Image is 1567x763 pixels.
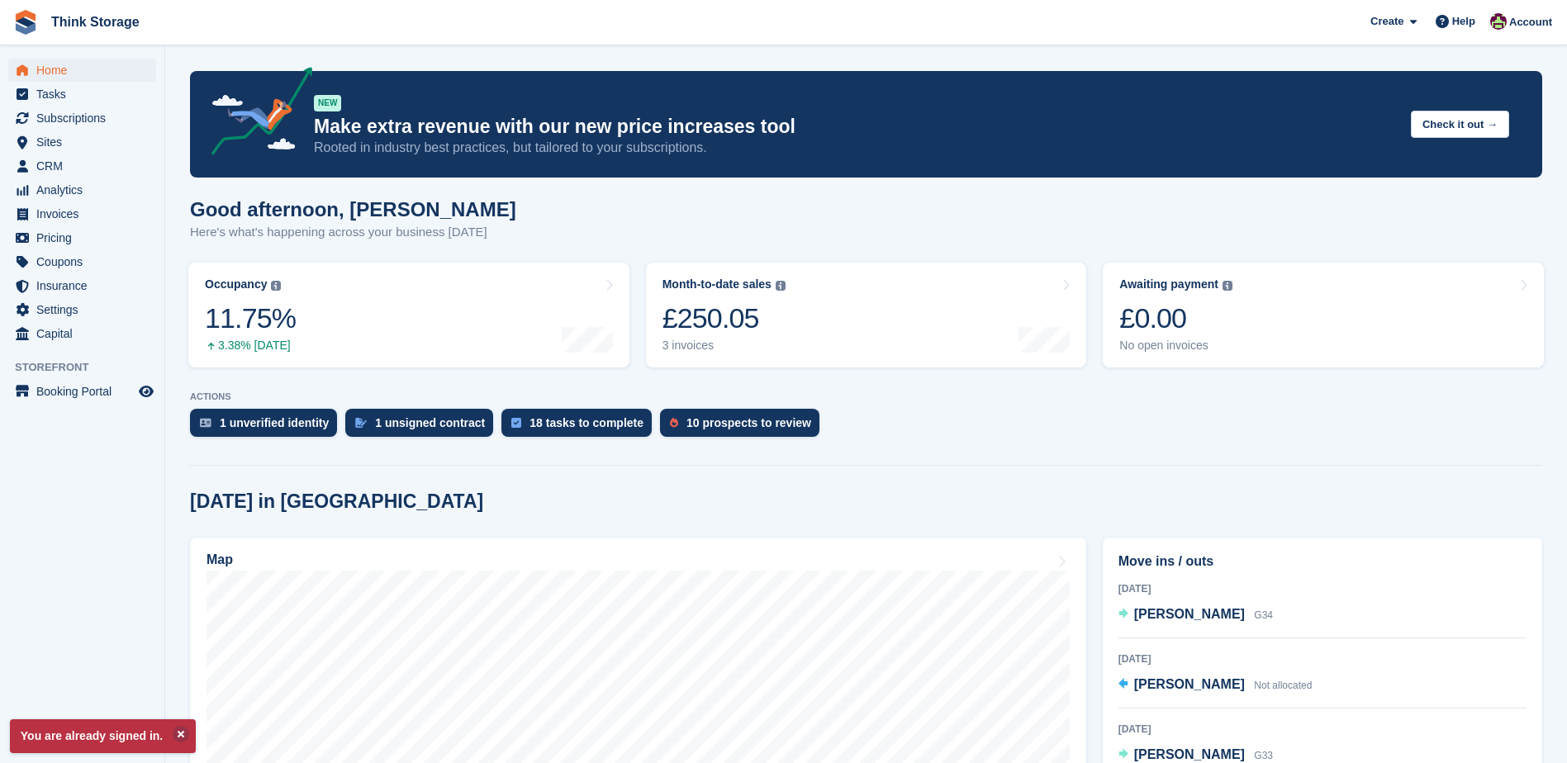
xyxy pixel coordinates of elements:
[660,409,828,445] a: 10 prospects to review
[36,59,135,82] span: Home
[1103,263,1544,367] a: Awaiting payment £0.00 No open invoices
[190,223,516,242] p: Here's what's happening across your business [DATE]
[646,263,1087,367] a: Month-to-date sales £250.05 3 invoices
[1134,677,1245,691] span: [PERSON_NAME]
[36,298,135,321] span: Settings
[36,226,135,249] span: Pricing
[662,277,772,291] div: Month-to-date sales
[1509,14,1552,31] span: Account
[1118,604,1273,626] a: [PERSON_NAME] G34
[501,409,660,445] a: 18 tasks to complete
[8,322,156,345] a: menu
[36,154,135,178] span: CRM
[1370,13,1403,30] span: Create
[1134,747,1245,761] span: [PERSON_NAME]
[8,226,156,249] a: menu
[36,322,135,345] span: Capital
[776,281,786,291] img: icon-info-grey-7440780725fd019a000dd9b08b2336e03edf1995a4989e88bcd33f0948082b44.svg
[205,339,296,353] div: 3.38% [DATE]
[8,130,156,154] a: menu
[1119,339,1232,353] div: No open invoices
[136,381,156,401] a: Preview store
[190,409,345,445] a: 1 unverified identity
[1134,607,1245,621] span: [PERSON_NAME]
[1254,750,1273,761] span: G33
[1118,552,1527,571] h2: Move ins / outs
[8,178,156,201] a: menu
[45,8,146,36] a: Think Storage
[36,202,135,225] span: Invoices
[36,107,135,130] span: Subscriptions
[188,263,629,367] a: Occupancy 11.75% 3.38% [DATE]
[355,418,367,428] img: contract_signature_icon-13c848040528278c33f63329250d36e43548de30e8caae1d1a13099fd9432cc5.svg
[190,490,483,513] h2: [DATE] in [GEOGRAPHIC_DATA]
[8,59,156,82] a: menu
[8,250,156,273] a: menu
[36,178,135,201] span: Analytics
[13,10,38,35] img: stora-icon-8386f47178a22dfd0bd8f6a31ec36ba5ce8667c1dd55bd0f319d3a0aa187defe.svg
[205,301,296,335] div: 11.75%
[670,418,678,428] img: prospect-51fa495bee0391a8d652442698ab0144808aea92771e9ea1ae160a38d050c398.svg
[207,552,233,567] h2: Map
[271,281,281,291] img: icon-info-grey-7440780725fd019a000dd9b08b2336e03edf1995a4989e88bcd33f0948082b44.svg
[220,416,329,429] div: 1 unverified identity
[190,198,516,220] h1: Good afternoon, [PERSON_NAME]
[1118,675,1313,696] a: [PERSON_NAME] Not allocated
[8,380,156,403] a: menu
[205,277,267,291] div: Occupancy
[36,274,135,297] span: Insurance
[1118,581,1527,596] div: [DATE]
[8,154,156,178] a: menu
[8,107,156,130] a: menu
[314,115,1398,139] p: Make extra revenue with our new price increases tool
[8,274,156,297] a: menu
[375,416,485,429] div: 1 unsigned contract
[8,83,156,106] a: menu
[662,301,786,335] div: £250.05
[8,202,156,225] a: menu
[1118,722,1527,737] div: [DATE]
[36,250,135,273] span: Coupons
[8,298,156,321] a: menu
[1223,281,1232,291] img: icon-info-grey-7440780725fd019a000dd9b08b2336e03edf1995a4989e88bcd33f0948082b44.svg
[1452,13,1475,30] span: Help
[686,416,811,429] div: 10 prospects to review
[314,139,1398,157] p: Rooted in industry best practices, but tailored to your subscriptions.
[200,418,211,428] img: verify_identity-adf6edd0f0f0b5bbfe63781bf79b02c33cf7c696d77639b501bdc392416b5a36.svg
[1490,13,1507,30] img: Donna
[511,418,521,428] img: task-75834270c22a3079a89374b754ae025e5fb1db73e45f91037f5363f120a921f8.svg
[1119,301,1232,335] div: £0.00
[1411,111,1509,138] button: Check it out →
[10,719,196,753] p: You are already signed in.
[190,391,1542,402] p: ACTIONS
[36,83,135,106] span: Tasks
[662,339,786,353] div: 3 invoices
[1254,680,1312,691] span: Not allocated
[15,359,164,376] span: Storefront
[197,67,313,161] img: price-adjustments-announcement-icon-8257ccfd72463d97f412b2fc003d46551f7dbcb40ab6d574587a9cd5c0d94...
[1254,609,1273,621] span: G34
[36,130,135,154] span: Sites
[1119,277,1218,291] div: Awaiting payment
[1118,652,1527,666] div: [DATE]
[36,380,135,403] span: Booking Portal
[529,416,643,429] div: 18 tasks to complete
[314,95,341,111] div: NEW
[345,409,501,445] a: 1 unsigned contract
